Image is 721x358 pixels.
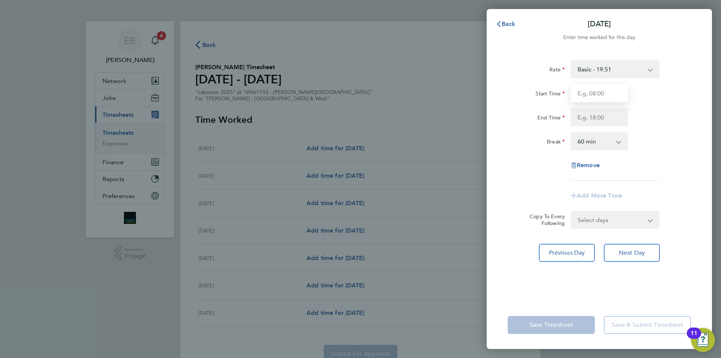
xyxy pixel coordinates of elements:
[547,138,565,147] label: Break
[571,162,600,168] button: Remove
[571,84,628,102] input: E.g. 08:00
[619,249,645,257] span: Next Day
[523,213,565,227] label: Copy To Every Following
[549,249,585,257] span: Previous Day
[539,244,595,262] button: Previous Day
[604,244,660,262] button: Next Day
[487,33,712,42] div: Enter time worked for this day.
[571,108,628,126] input: E.g. 18:00
[577,162,600,169] span: Remove
[588,19,611,29] p: [DATE]
[691,333,697,343] div: 11
[549,66,565,75] label: Rate
[691,328,715,352] button: Open Resource Center, 11 new notifications
[537,114,565,123] label: End Time
[488,17,523,32] button: Back
[502,20,516,27] span: Back
[535,90,565,99] label: Start Time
